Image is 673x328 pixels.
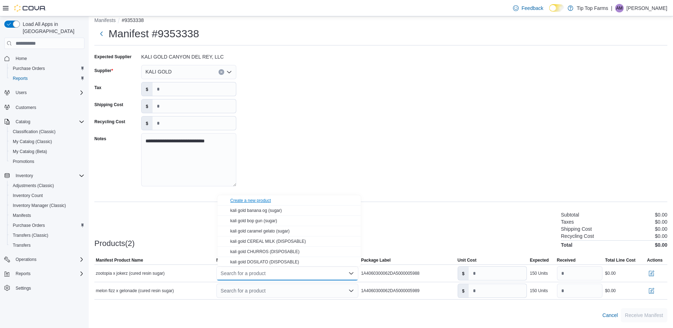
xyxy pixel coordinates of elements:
[1,102,87,112] button: Customers
[96,270,165,276] span: zootopia x jokerz (cured resin sugar)
[10,137,55,146] a: My Catalog (Classic)
[577,4,608,12] p: Tip Top Farms
[605,270,616,276] div: $0.00
[94,239,135,248] h3: Products(2)
[13,103,84,111] span: Customers
[94,85,101,91] label: Tax
[16,119,30,125] span: Catalog
[13,269,84,278] span: Reports
[13,223,45,228] span: Purchase Orders
[7,201,87,211] button: Inventory Manager (Classic)
[94,102,123,108] label: Shipping Cost
[13,233,48,238] span: Transfers (Classic)
[217,216,361,226] button: kali gold bop gun (sugar)
[10,191,46,200] a: Inventory Count
[145,67,172,76] span: KALI GOLD
[530,288,548,294] div: 150 Units
[615,4,624,12] div: Amarjit Malhi
[13,213,31,218] span: Manifests
[217,195,361,206] button: Create a new product
[94,119,125,125] label: Recycling Cost
[217,236,361,247] button: kali gold CEREAL MILK (DISPOSABLE)
[522,5,543,12] span: Feedback
[10,157,84,166] span: Promotions
[4,50,84,312] nav: Complex example
[7,64,87,73] button: Purchase Orders
[94,27,109,41] button: Next
[13,284,84,293] span: Settings
[94,17,667,25] nav: An example of EuiBreadcrumbs
[10,231,84,240] span: Transfers (Classic)
[10,157,37,166] a: Promotions
[142,99,153,113] label: $
[10,74,84,83] span: Reports
[216,257,250,263] span: Mapped Product
[458,284,469,297] label: $
[361,257,391,263] span: Package Label
[625,312,663,319] span: Receive Manifest
[600,308,621,322] button: Cancel
[7,181,87,191] button: Adjustments (Classic)
[7,240,87,250] button: Transfers
[10,211,34,220] a: Manifests
[217,257,361,267] button: kali gold DOSILATO (DISPOSABLE)
[10,241,84,250] span: Transfers
[13,171,84,180] span: Inventory
[1,117,87,127] button: Catalog
[217,247,361,257] button: kali gold CHURROS (DISPOSABLE)
[94,68,113,73] label: Supplier
[13,284,34,293] a: Settings
[7,220,87,230] button: Purchase Orders
[1,269,87,279] button: Reports
[13,193,43,198] span: Inventory Count
[458,267,469,280] label: $
[655,242,667,248] h4: $0.00
[10,147,50,156] a: My Catalog (Beta)
[16,285,31,291] span: Settings
[361,288,420,294] span: 1A4060300062DA5000005989
[94,54,132,60] label: Expected Supplier
[13,149,47,154] span: My Catalog (Beta)
[16,173,33,179] span: Inventory
[109,27,199,41] h1: Manifest #9353338
[142,116,153,130] label: $
[20,21,84,35] span: Load All Apps in [GEOGRAPHIC_DATA]
[7,73,87,83] button: Reports
[13,171,36,180] button: Inventory
[1,171,87,181] button: Inventory
[230,229,289,234] span: kali gold caramel gelato (sugar)
[230,239,306,244] span: kali gold CEREAL MILK (DISPOSABLE)
[141,51,236,60] div: KALI GOLD CANYON DEL REY, LLC
[16,105,36,110] span: Customers
[13,54,30,63] a: Home
[602,312,618,319] span: Cancel
[13,255,39,264] button: Operations
[13,242,31,248] span: Transfers
[16,271,31,277] span: Reports
[7,230,87,240] button: Transfers (Classic)
[13,203,66,208] span: Inventory Manager (Classic)
[219,69,224,75] button: Clear input
[96,288,174,294] span: melon fizz x gelonade (cured resin sugar)
[655,226,667,232] p: $0.00
[7,191,87,201] button: Inventory Count
[13,88,84,97] span: Users
[561,242,572,248] h4: Total
[16,257,37,262] span: Operations
[361,270,420,276] span: 1A4060300062DA5000005988
[96,257,143,263] span: Manifest Product Name
[10,241,33,250] a: Transfers
[561,219,574,225] h6: Taxes
[230,198,271,203] div: Create a new product
[10,211,84,220] span: Manifests
[13,117,33,126] button: Catalog
[655,219,667,225] p: $0.00
[10,191,84,200] span: Inventory Count
[226,69,232,75] button: Open list of options
[217,226,361,236] button: kali gold caramel gelato (sugar)
[605,288,616,294] div: $0.00
[627,4,667,12] p: [PERSON_NAME]
[13,139,52,144] span: My Catalog (Classic)
[10,127,59,136] a: Classification (Classic)
[605,257,636,263] span: Total Line Cost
